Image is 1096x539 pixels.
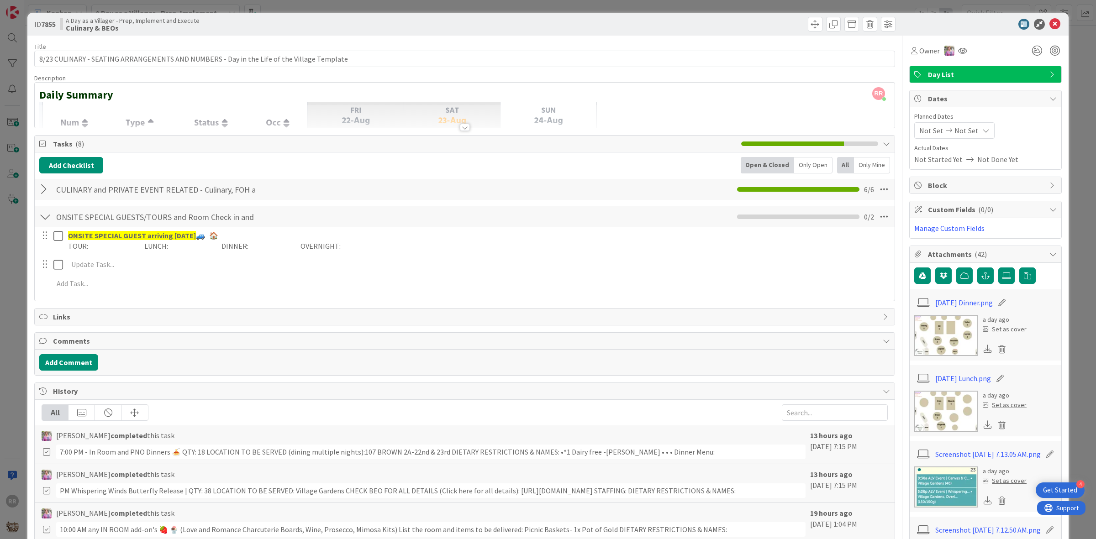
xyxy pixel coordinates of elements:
[983,400,1027,410] div: Set as cover
[914,154,963,165] span: Not Started Yet
[810,470,853,479] b: 13 hours ago
[56,508,174,518] span: [PERSON_NAME] this task
[34,19,56,30] span: ID
[914,143,1057,153] span: Actual Dates
[42,470,52,480] img: OM
[794,157,833,173] div: Only Open
[41,20,56,29] b: 7855
[928,249,1045,260] span: Attachments
[111,431,147,440] b: completed
[919,125,943,136] span: Not Set
[75,139,84,148] span: ( 8 )
[68,230,888,241] p: 🚙 🏠
[928,204,1045,215] span: Custom Fields
[68,241,888,251] p: TOUR: LUNCH: DINNER: OVERNIGHT:
[1043,486,1077,495] div: Get Started
[42,431,52,441] img: OM
[975,250,987,259] span: ( 42 )
[810,508,888,537] div: [DATE] 1:04 PM
[977,154,1018,165] span: Not Done Yet
[1036,482,1085,498] div: Open Get Started checklist, remaining modules: 4
[983,476,1027,486] div: Set as cover
[39,354,98,371] button: Add Comment
[983,324,1027,334] div: Set as cover
[56,445,806,459] div: 7:00 PM - In Room and PNO Dinners 🍝 QTY: 18 LOCATION TO BE SERVED (dining multiple nights):107 BR...
[19,1,42,12] span: Support
[928,180,1045,191] span: Block
[66,17,200,24] span: A Day as a Villager - Prep, Implement and Execute
[983,315,1027,324] div: a day ago
[854,157,890,173] div: Only Mine
[914,112,1057,121] span: Planned Dates
[39,88,113,102] strong: Daily Summary
[983,419,993,431] div: Download
[111,508,147,518] b: completed
[864,211,874,222] span: 0 / 2
[68,231,196,240] u: ONSITE SPECIAL GUEST arriving [DATE]
[34,51,895,67] input: type card name here...
[39,157,103,173] button: Add Checklist
[53,386,878,397] span: History
[53,181,258,198] input: Add Checklist...
[983,495,993,507] div: Download
[864,184,874,195] span: 6 / 6
[56,469,174,480] span: [PERSON_NAME] this task
[111,470,147,479] b: completed
[782,404,888,421] input: Search...
[53,311,878,322] span: Links
[872,87,885,100] span: RR
[810,431,853,440] b: 13 hours ago
[53,335,878,346] span: Comments
[34,42,46,51] label: Title
[919,45,940,56] span: Owner
[914,224,985,233] a: Manage Custom Fields
[1076,480,1085,488] div: 4
[810,508,853,518] b: 19 hours ago
[935,524,1041,535] a: Screenshot [DATE] 7.12.50 AM.png
[42,508,52,518] img: OM
[53,209,258,225] input: Add Checklist...
[837,157,854,173] div: All
[954,125,979,136] span: Not Set
[53,138,737,149] span: Tasks
[935,449,1041,460] a: Screenshot [DATE] 7.13.05 AM.png
[56,522,806,537] div: 10:00 AM any IN ROOM add-on's 🍓 🍨 (Love and Romance Charcuterie Boards, Wine, Prosecco, Mimosa Ki...
[66,24,200,31] b: Culinary & BEOs
[935,373,991,384] a: [DATE] Lunch.png
[928,69,1045,80] span: Day List
[983,391,1027,400] div: a day ago
[978,205,993,214] span: ( 0/0 )
[42,405,68,420] div: All
[928,93,1045,104] span: Dates
[56,430,174,441] span: [PERSON_NAME] this task
[34,74,66,82] span: Description
[935,297,993,308] a: [DATE] Dinner.png
[741,157,794,173] div: Open & Closed
[983,466,1027,476] div: a day ago
[56,483,806,498] div: PM Whispering Winds Butterfly Release | QTY: 38 LOCATION TO BE SERVED: Village Gardens CHECK BEO ...
[810,469,888,498] div: [DATE] 7:15 PM
[944,46,954,56] img: OM
[983,343,993,355] div: Download
[810,430,888,459] div: [DATE] 7:15 PM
